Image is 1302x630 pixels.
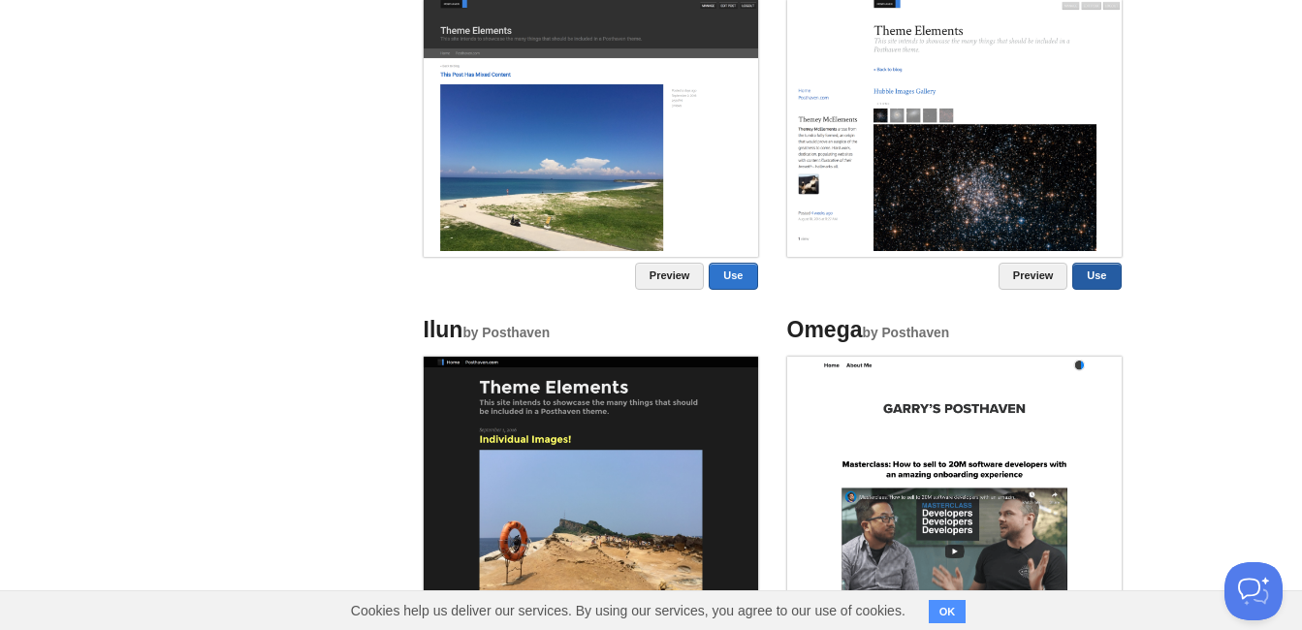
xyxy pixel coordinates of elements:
[709,263,757,290] a: Use
[332,591,925,630] span: Cookies help us deliver our services. By using our services, you agree to our use of cookies.
[1072,263,1121,290] a: Use
[424,318,758,342] h4: Ilun
[999,263,1068,290] a: Preview
[1224,562,1283,620] iframe: Help Scout Beacon - Open
[424,357,758,608] img: Screenshot
[635,263,705,290] a: Preview
[862,326,949,340] small: by Posthaven
[929,600,967,623] button: OK
[462,326,550,340] small: by Posthaven
[787,357,1122,611] img: Screenshot
[787,318,1122,342] h4: Omega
